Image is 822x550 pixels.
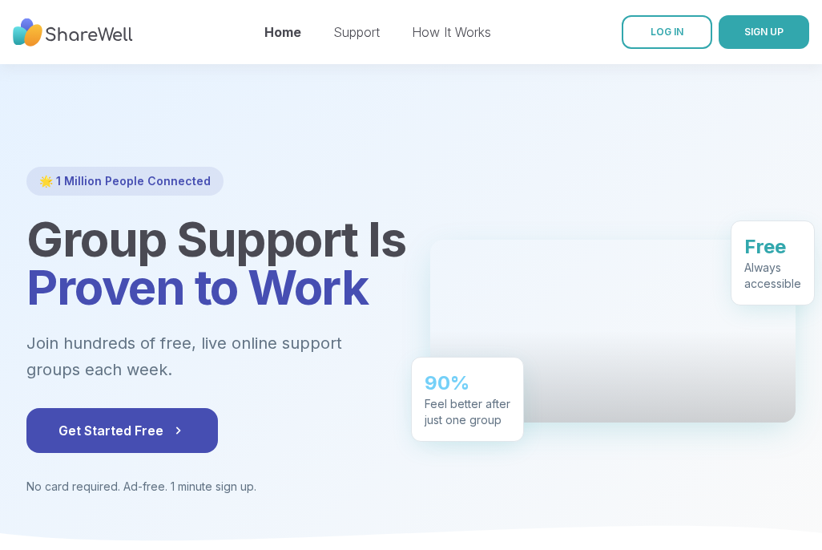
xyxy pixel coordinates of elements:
[264,24,301,40] a: Home
[26,479,392,495] p: No card required. Ad-free. 1 minute sign up.
[425,396,510,428] div: Feel better after just one group
[26,258,368,316] span: Proven to Work
[744,260,801,292] div: Always accessible
[26,330,392,382] p: Join hundreds of free, live online support groups each week.
[58,421,186,440] span: Get Started Free
[744,26,784,38] span: SIGN UP
[744,234,801,260] div: Free
[412,24,491,40] a: How It Works
[26,167,224,196] div: 🌟 1 Million People Connected
[26,215,392,311] h1: Group Support Is
[651,26,683,38] span: LOG IN
[622,15,712,49] a: LOG IN
[333,24,380,40] a: Support
[26,408,218,453] button: Get Started Free
[425,370,510,396] div: 90%
[719,15,809,49] button: SIGN UP
[13,10,133,55] img: ShareWell Nav Logo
